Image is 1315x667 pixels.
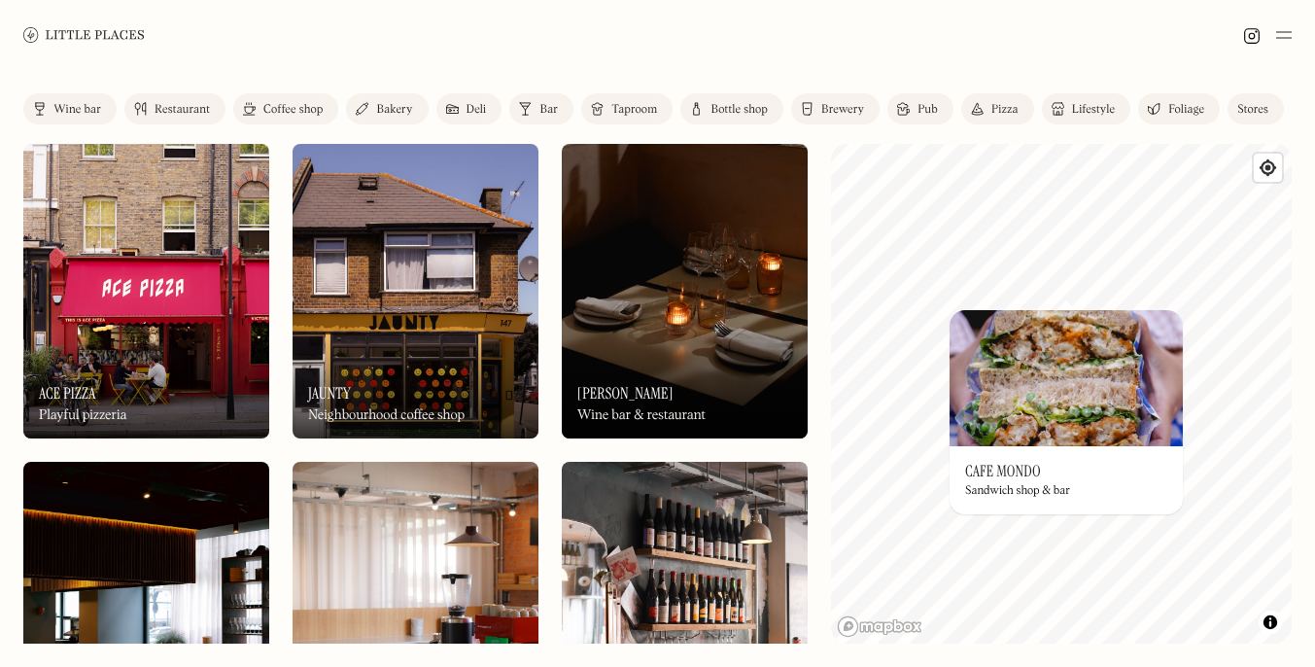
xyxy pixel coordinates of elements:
[991,104,1019,116] div: Pizza
[562,144,808,439] img: Luna
[577,384,674,403] h3: [PERSON_NAME]
[39,407,127,424] div: Playful pizzeria
[821,104,864,116] div: Brewery
[887,93,953,124] a: Pub
[965,484,1070,498] div: Sandwich shop & bar
[263,104,323,116] div: Coffee shop
[680,93,783,124] a: Bottle shop
[1228,93,1284,124] a: Stores
[961,93,1034,124] a: Pizza
[509,93,573,124] a: Bar
[293,144,538,439] a: JauntyJauntyJauntyNeighbourhood coffee shop
[23,93,117,124] a: Wine bar
[1264,612,1276,633] span: Toggle attribution
[710,104,768,116] div: Bottle shop
[1168,104,1204,116] div: Foliage
[577,407,706,424] div: Wine bar & restaurant
[23,144,269,439] img: Ace Pizza
[1042,93,1130,124] a: Lifestyle
[562,144,808,439] a: LunaLuna[PERSON_NAME]Wine bar & restaurant
[831,144,1292,644] canvas: Map
[155,104,210,116] div: Restaurant
[346,93,428,124] a: Bakery
[837,615,922,638] a: Mapbox homepage
[1237,104,1268,116] div: Stores
[1254,154,1282,182] button: Find my location
[1259,611,1282,634] button: Toggle attribution
[539,104,558,116] div: Bar
[1072,104,1115,116] div: Lifestyle
[791,93,880,124] a: Brewery
[611,104,657,116] div: Taproom
[124,93,225,124] a: Restaurant
[950,310,1183,514] a: Cafe MondoCafe MondoCafe MondoSandwich shop & bar
[581,93,673,124] a: Taproom
[436,93,502,124] a: Deli
[233,93,338,124] a: Coffee shop
[308,384,351,403] h3: Jaunty
[965,462,1041,480] h3: Cafe Mondo
[293,144,538,439] img: Jaunty
[917,104,938,116] div: Pub
[950,310,1183,446] img: Cafe Mondo
[376,104,412,116] div: Bakery
[23,144,269,439] a: Ace PizzaAce PizzaAce PizzaPlayful pizzeria
[467,104,487,116] div: Deli
[53,104,101,116] div: Wine bar
[1138,93,1220,124] a: Foliage
[308,407,465,424] div: Neighbourhood coffee shop
[39,384,96,403] h3: Ace Pizza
